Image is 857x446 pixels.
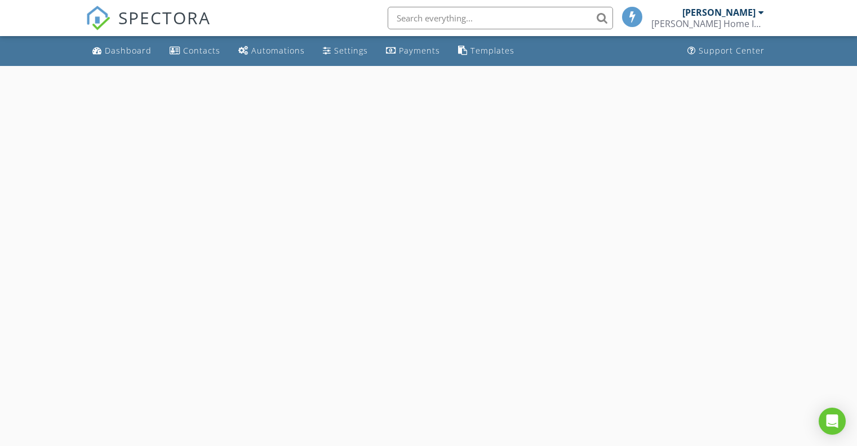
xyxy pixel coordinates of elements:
[454,41,519,61] a: Templates
[682,7,756,18] div: [PERSON_NAME]
[234,41,309,61] a: Automations (Basic)
[334,45,368,56] div: Settings
[183,45,220,56] div: Contacts
[118,6,211,29] span: SPECTORA
[683,41,769,61] a: Support Center
[388,7,613,29] input: Search everything...
[651,18,764,29] div: Roberts Home Inspections, LLC
[399,45,440,56] div: Payments
[381,41,445,61] a: Payments
[86,6,110,30] img: The Best Home Inspection Software - Spectora
[318,41,372,61] a: Settings
[88,41,156,61] a: Dashboard
[165,41,225,61] a: Contacts
[699,45,765,56] div: Support Center
[470,45,514,56] div: Templates
[251,45,305,56] div: Automations
[105,45,152,56] div: Dashboard
[819,408,846,435] div: Open Intercom Messenger
[86,15,211,39] a: SPECTORA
